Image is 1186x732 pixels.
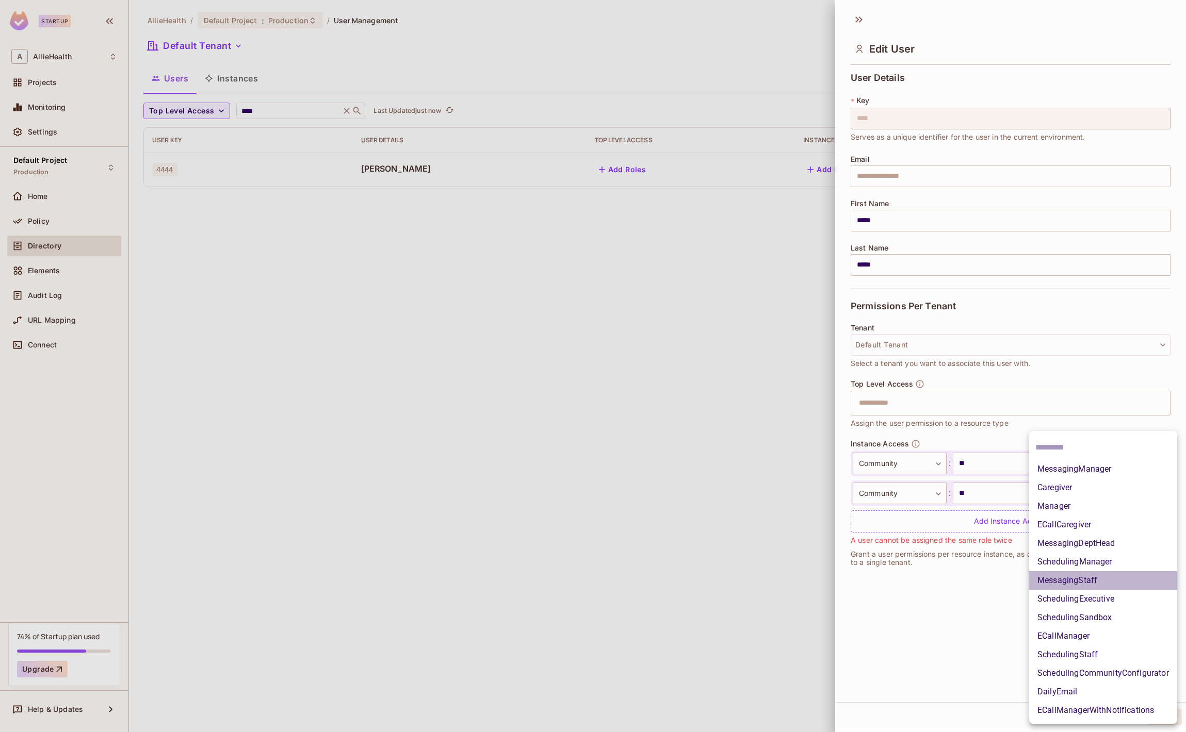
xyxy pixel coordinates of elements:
li: SchedulingExecutive [1029,590,1177,608]
li: SchedulingCommunityConfigurator [1029,664,1177,683]
li: ECallCaregiver [1029,515,1177,534]
li: SchedulingSandbox [1029,608,1177,627]
li: ECallManager [1029,627,1177,645]
li: DailyEmail [1029,683,1177,701]
li: MessagingStaff [1029,571,1177,590]
li: Caregiver [1029,478,1177,497]
li: SchedulingManager [1029,553,1177,571]
li: ECallManagerWithNotifications [1029,701,1177,720]
li: MessagingDeptHead [1029,534,1177,553]
li: Manager [1029,497,1177,515]
li: MessagingManager [1029,460,1177,478]
li: SchedulingStaff [1029,645,1177,664]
